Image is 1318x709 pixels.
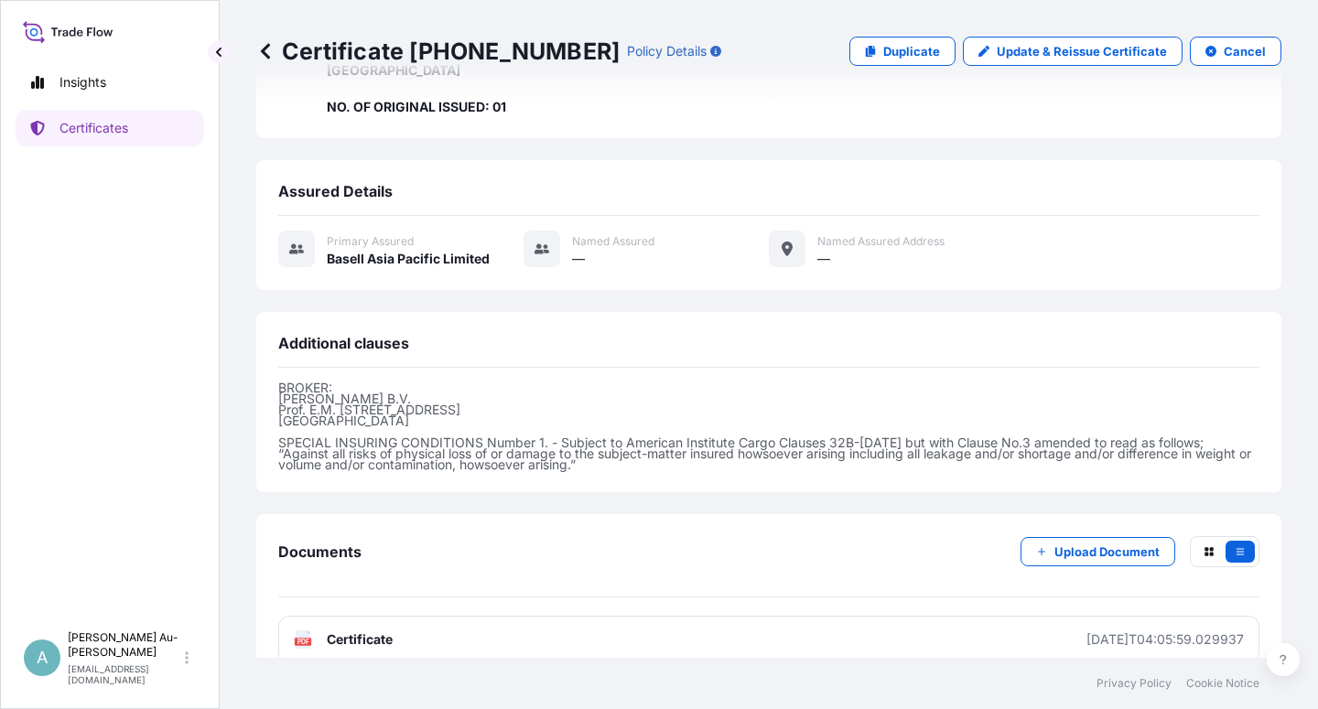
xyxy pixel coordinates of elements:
[997,42,1167,60] p: Update & Reissue Certificate
[16,110,204,146] a: Certificates
[1021,537,1175,566] button: Upload Document
[278,334,409,352] span: Additional clauses
[327,630,393,649] span: Certificate
[327,250,490,268] span: Basell Asia Pacific Limited
[278,542,362,561] span: Documents
[68,663,181,685] p: [EMAIL_ADDRESS][DOMAIN_NAME]
[817,250,830,268] span: —
[572,234,654,249] span: Named Assured
[256,37,620,66] p: Certificate [PHONE_NUMBER]
[278,616,1259,663] a: PDFCertificate[DATE]T04:05:59.029937
[327,234,414,249] span: Primary assured
[16,64,204,101] a: Insights
[883,42,940,60] p: Duplicate
[278,182,393,200] span: Assured Details
[1054,542,1160,561] p: Upload Document
[1186,676,1259,691] a: Cookie Notice
[68,630,181,660] p: [PERSON_NAME] Au-[PERSON_NAME]
[627,42,707,60] p: Policy Details
[1224,42,1266,60] p: Cancel
[1086,630,1244,649] div: [DATE]T04:05:59.029937
[297,639,309,645] text: PDF
[849,37,956,66] a: Duplicate
[572,250,585,268] span: —
[59,73,106,91] p: Insights
[59,119,128,137] p: Certificates
[1097,676,1172,691] a: Privacy Policy
[278,382,1259,470] p: BROKER: [PERSON_NAME] B.V. Prof. E.M. [STREET_ADDRESS] [GEOGRAPHIC_DATA] SPECIAL INSURING CONDITI...
[37,649,48,667] span: A
[817,234,945,249] span: Named Assured Address
[1190,37,1281,66] button: Cancel
[963,37,1183,66] a: Update & Reissue Certificate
